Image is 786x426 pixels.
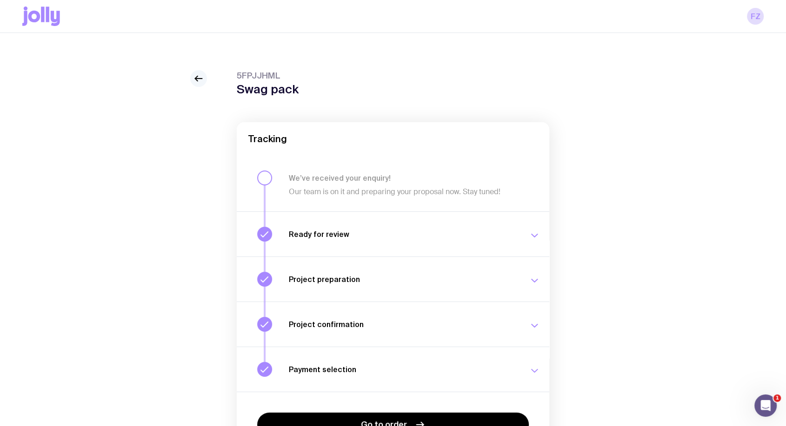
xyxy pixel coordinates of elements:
button: Project confirmation [237,301,549,347]
button: Payment selection [237,347,549,392]
button: Project preparation [237,256,549,301]
h2: Tracking [248,133,538,144]
h1: Swag pack [237,82,299,96]
a: FZ [747,8,764,25]
span: 1 [773,394,781,402]
h3: Project confirmation [289,320,518,329]
span: 5FPJJHML [237,70,299,81]
iframe: Intercom live chat [754,394,777,417]
h3: Project preparation [289,275,518,284]
h3: We’ve received your enquiry! [289,173,518,183]
p: Our team is on it and preparing your proposal now. Stay tuned! [289,187,518,197]
h3: Ready for review [289,229,518,239]
button: Ready for review [237,211,549,256]
h3: Payment selection [289,365,518,374]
